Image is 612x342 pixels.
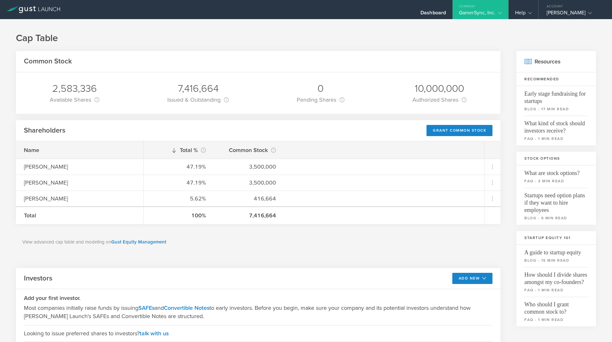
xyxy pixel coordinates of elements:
[516,188,596,225] a: Startups need option plans if they want to hire employeesblog - 6 min read
[24,178,135,187] div: [PERSON_NAME]
[524,116,588,135] span: What kind of stock should investors receive?
[516,72,596,86] h3: Recommended
[524,215,588,221] small: blog - 6 min read
[50,82,99,95] div: 2,583,336
[222,163,276,171] div: 3,500,000
[222,194,276,203] div: 416,664
[524,178,588,184] small: faq - 3 min read
[152,146,206,155] div: Total %
[580,311,612,342] iframe: Chat Widget
[222,211,276,220] div: 7,416,664
[50,95,99,104] div: Available Shares
[412,95,467,104] div: Authorized Shares
[516,86,596,116] a: Early stage fundraising for startupsblog - 17 min read
[516,152,596,165] h3: Stock Options
[111,239,166,245] a: Gust Equity Management
[426,125,492,136] div: Grant Common Stock
[24,57,72,66] h2: Common Stock
[152,194,206,203] div: 5.62%
[516,165,596,188] a: What are stock options?faq - 3 min read
[24,211,135,220] div: Total
[24,126,65,135] h2: Shareholders
[152,211,206,220] div: 100%
[452,273,493,284] button: Add New
[16,32,596,45] h1: Cap Table
[297,82,345,95] div: 0
[164,304,209,311] a: Convertible Notes
[516,51,596,72] h2: Resources
[222,146,276,155] div: Common Stock
[524,165,588,177] span: What are stock options?
[524,287,588,293] small: faq - 1 min read
[22,238,494,246] p: View advanced cap table and modeling on
[138,304,155,311] a: SAFEs
[459,10,502,19] div: GamerSync, Inc.
[516,245,596,267] a: A guide to startup equityblog - 15 min read
[152,178,206,187] div: 47.19%
[547,10,601,19] div: [PERSON_NAME]
[524,86,588,105] span: Early stage fundraising for startups
[412,82,467,95] div: 10,000,000
[24,146,135,154] div: Name
[524,136,588,142] small: faq - 1 min read
[420,10,446,19] div: Dashboard
[524,188,588,214] span: Startups need option plans if they want to hire employees
[516,297,596,326] a: Who should I grant common stock to?faq - 1 min read
[24,294,492,302] h3: Add your first investor.
[222,178,276,187] div: 3,500,000
[516,267,596,297] a: How should I divide shares amongst my co-founders?faq - 1 min read
[524,297,588,316] span: Who should I grant common stock to?
[24,194,135,203] div: [PERSON_NAME]
[524,245,588,256] span: A guide to startup equity
[152,163,206,171] div: 47.19%
[516,116,596,145] a: What kind of stock should investors receive?faq - 1 min read
[524,317,588,323] small: faq - 1 min read
[524,267,588,286] span: How should I divide shares amongst my co-founders?
[524,106,588,112] small: blog - 17 min read
[524,258,588,263] small: blog - 15 min read
[516,231,596,245] h3: Startup Equity 101
[167,82,229,95] div: 7,416,664
[140,330,169,337] a: talk with us
[24,163,135,171] div: [PERSON_NAME]
[515,10,532,19] div: Help
[297,95,345,104] div: Pending Shares
[24,325,492,341] span: Looking to issue preferred shares to investors?
[24,304,492,320] p: Most companies initially raise funds by issuing and to early investors. Before you begin, make su...
[24,274,52,283] h2: Investors
[167,95,229,104] div: Issued & Outstanding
